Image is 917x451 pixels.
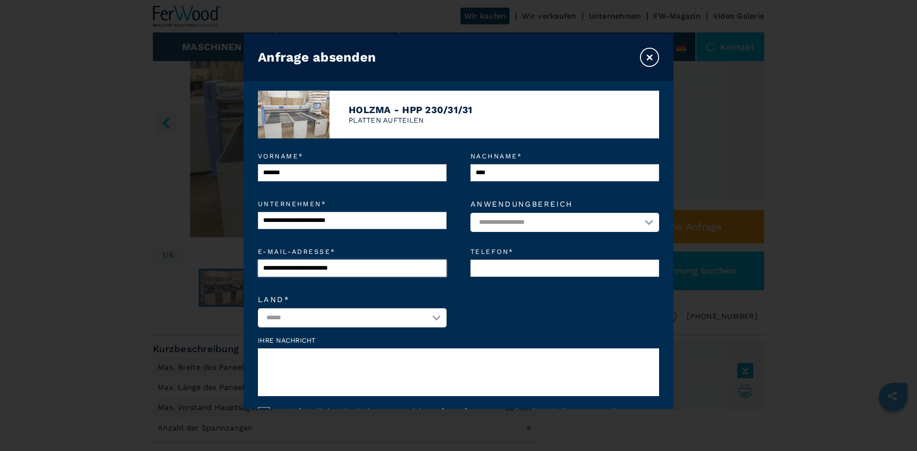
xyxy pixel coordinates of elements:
[258,164,447,181] input: Vorname*
[258,260,447,277] input: E-Mail-Adresse*
[258,200,447,207] em: Unternehmen
[258,212,447,229] input: Unternehmen*
[349,115,473,126] p: PLATTEN AUFTEILEN
[258,337,659,344] label: Ihre Nachricht
[470,260,659,277] input: Telefon*
[640,48,659,67] button: ×
[258,153,447,159] em: Vorname
[470,164,659,181] input: Nachname*
[258,91,330,138] img: image
[470,153,659,159] em: Nachname
[470,248,659,255] em: Telefon
[258,248,447,255] em: E-Mail-Adresse
[470,200,659,208] label: Anwendungbereich
[258,296,447,304] label: Land
[258,50,376,65] h3: Anfrage absenden
[349,104,473,115] h4: HOLZMA - HPP 230/31/31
